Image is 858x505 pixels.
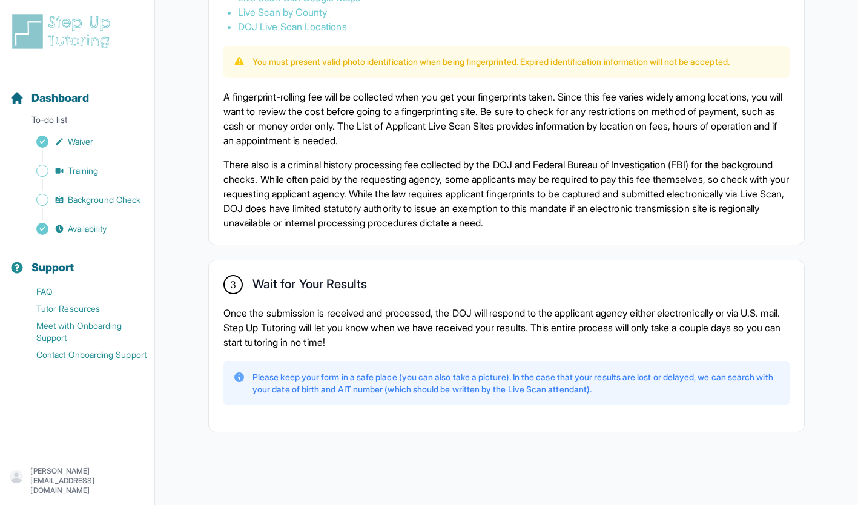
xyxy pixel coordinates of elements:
[10,162,154,179] a: Training
[68,194,140,206] span: Background Check
[68,136,93,148] span: Waiver
[10,283,154,300] a: FAQ
[68,165,99,177] span: Training
[68,223,107,235] span: Availability
[252,371,780,395] p: Please keep your form in a safe place (you can also take a picture). In the case that your result...
[230,277,236,292] span: 3
[5,114,150,131] p: To-do list
[223,306,790,349] p: Once the submission is received and processed, the DOJ will respond to the applicant agency eithe...
[252,56,730,68] p: You must present valid photo identification when being fingerprinted. Expired identification info...
[10,12,117,51] img: logo
[30,466,145,495] p: [PERSON_NAME][EMAIL_ADDRESS][DOMAIN_NAME]
[5,240,150,281] button: Support
[238,21,347,33] a: DOJ Live Scan Locations
[223,90,790,148] p: A fingerprint-rolling fee will be collected when you get your fingerprints taken. Since this fee ...
[31,259,74,276] span: Support
[5,70,150,111] button: Dashboard
[10,220,154,237] a: Availability
[31,90,89,107] span: Dashboard
[10,191,154,208] a: Background Check
[252,277,367,296] h2: Wait for Your Results
[10,300,154,317] a: Tutor Resources
[10,466,145,495] button: [PERSON_NAME][EMAIL_ADDRESS][DOMAIN_NAME]
[10,90,89,107] a: Dashboard
[10,317,154,346] a: Meet with Onboarding Support
[223,157,790,230] p: There also is a criminal history processing fee collected by the DOJ and Federal Bureau of Invest...
[238,6,327,18] a: Live Scan by County
[10,346,154,363] a: Contact Onboarding Support
[10,133,154,150] a: Waiver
